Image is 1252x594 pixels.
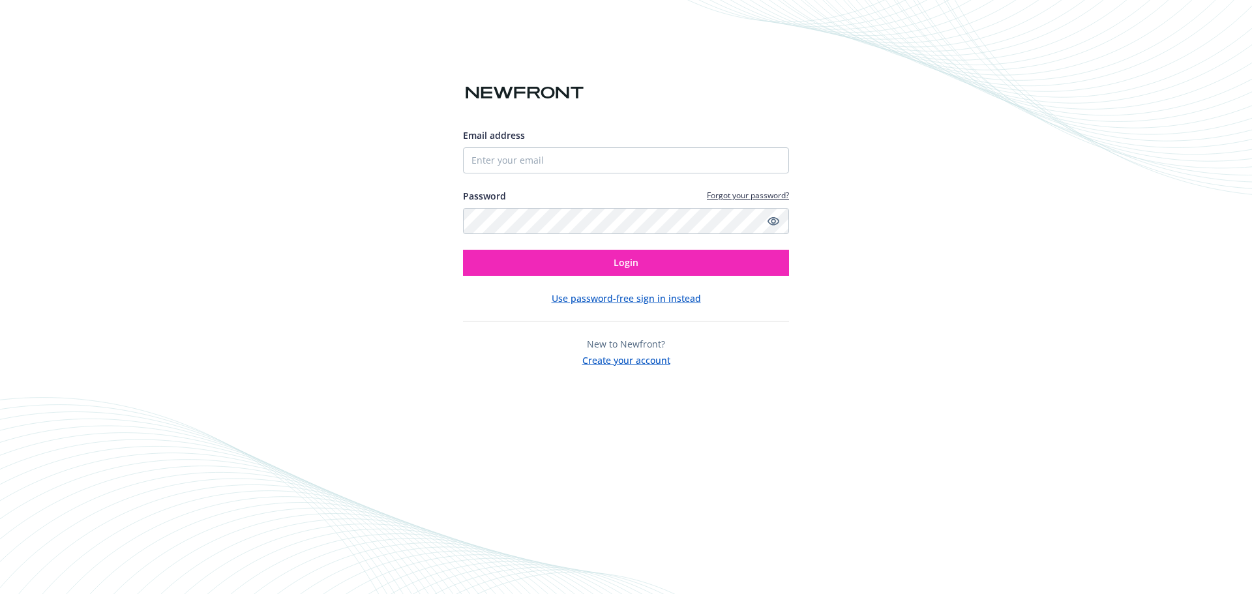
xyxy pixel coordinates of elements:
[614,256,638,269] span: Login
[463,82,586,104] img: Newfront logo
[766,213,781,229] a: Show password
[463,189,506,203] label: Password
[552,291,701,305] button: Use password-free sign in instead
[582,351,670,367] button: Create your account
[463,147,789,173] input: Enter your email
[463,129,525,141] span: Email address
[463,250,789,276] button: Login
[587,338,665,350] span: New to Newfront?
[707,190,789,201] a: Forgot your password?
[463,208,789,234] input: Enter your password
